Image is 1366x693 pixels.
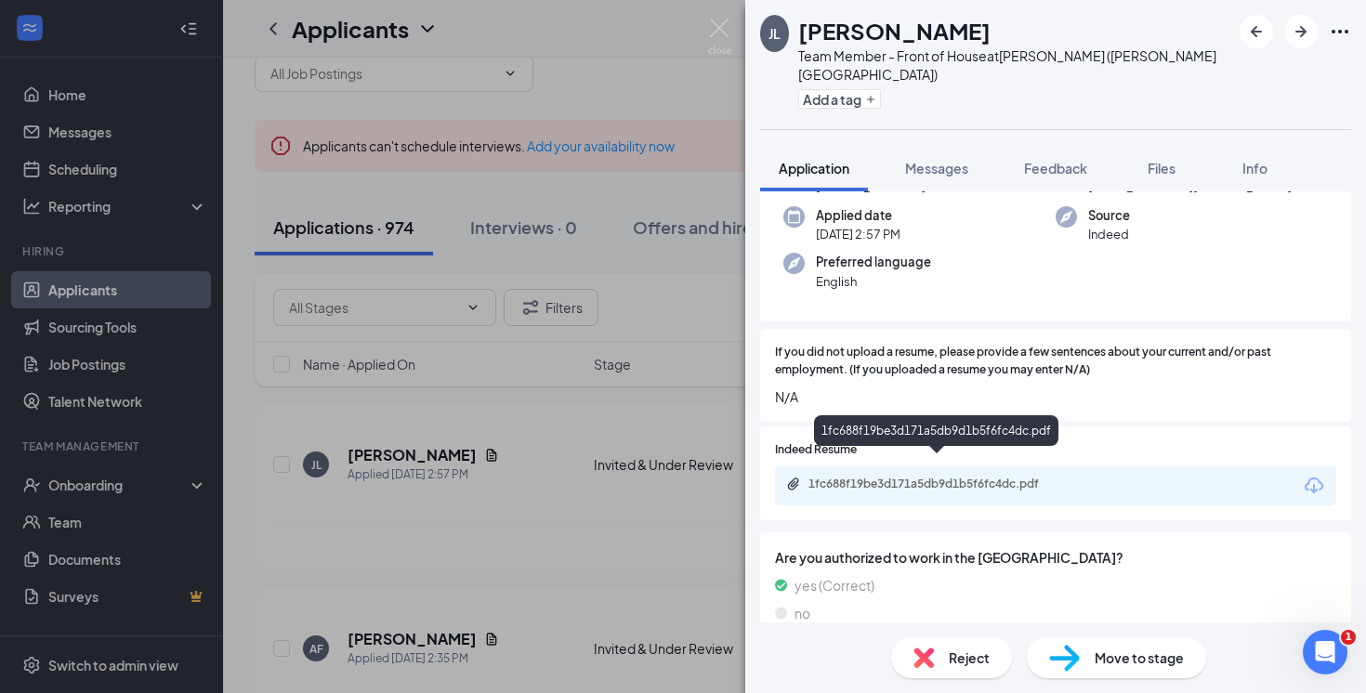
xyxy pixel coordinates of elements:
[1341,630,1356,645] span: 1
[816,253,931,271] span: Preferred language
[775,441,857,459] span: Indeed Resume
[816,272,931,291] span: English
[786,477,1087,494] a: Paperclip1fc688f19be3d171a5db9d1b5f6fc4dc.pdf
[1303,630,1347,674] iframe: Intercom live chat
[1095,647,1184,668] span: Move to stage
[795,575,874,595] span: yes (Correct)
[1303,475,1325,497] svg: Download
[768,24,781,43] div: JL
[816,206,900,225] span: Applied date
[1284,15,1318,48] button: ArrowRight
[1088,206,1130,225] span: Source
[775,344,1336,379] span: If you did not upload a resume, please provide a few sentences about your current and/or past emp...
[1245,20,1267,43] svg: ArrowLeftNew
[798,89,881,109] button: PlusAdd a tag
[1329,20,1351,43] svg: Ellipses
[798,15,991,46] h1: [PERSON_NAME]
[798,46,1230,84] div: Team Member - Front of House at [PERSON_NAME] ([PERSON_NAME][GEOGRAPHIC_DATA])
[775,547,1336,568] span: Are you authorized to work in the [GEOGRAPHIC_DATA]?
[1024,160,1087,177] span: Feedback
[1088,225,1130,243] span: Indeed
[1242,160,1267,177] span: Info
[795,603,810,623] span: no
[779,160,849,177] span: Application
[816,225,900,243] span: [DATE] 2:57 PM
[1148,160,1176,177] span: Files
[1240,15,1273,48] button: ArrowLeftNew
[1290,20,1312,43] svg: ArrowRight
[949,647,990,668] span: Reject
[814,415,1058,446] div: 1fc688f19be3d171a5db9d1b5f6fc4dc.pdf
[865,94,876,105] svg: Plus
[808,477,1069,491] div: 1fc688f19be3d171a5db9d1b5f6fc4dc.pdf
[905,160,968,177] span: Messages
[786,477,801,491] svg: Paperclip
[775,386,1336,407] span: N/A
